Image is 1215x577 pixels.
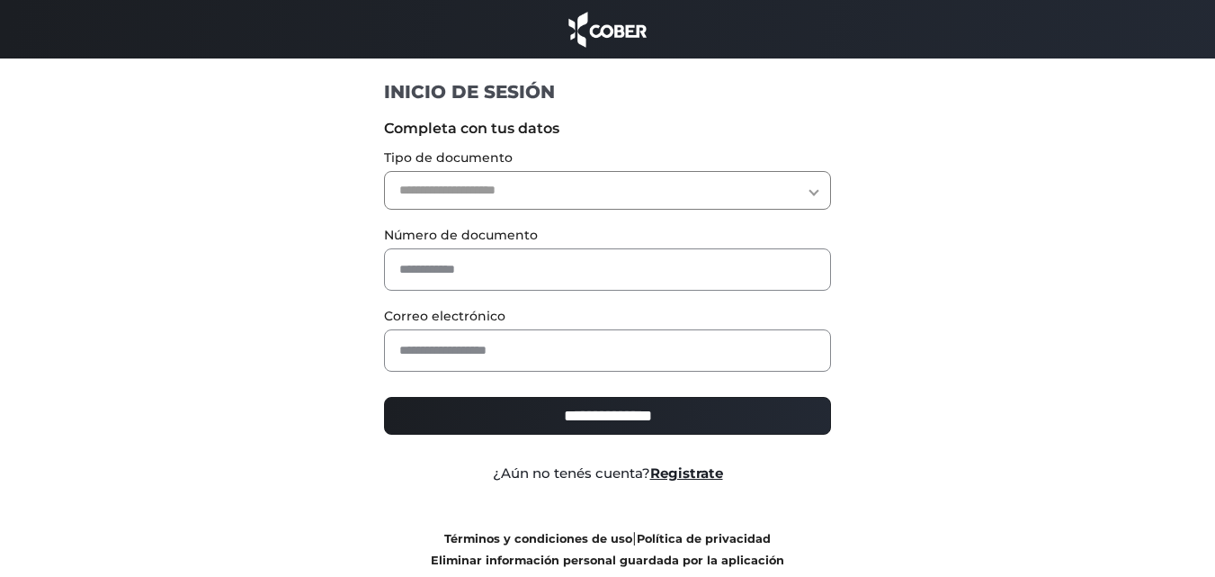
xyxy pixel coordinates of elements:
[384,149,831,167] label: Tipo de documento
[444,532,632,545] a: Términos y condiciones de uso
[650,464,723,482] a: Registrate
[384,118,831,140] label: Completa con tus datos
[371,527,844,571] div: |
[371,464,844,484] div: ¿Aún no tenés cuenta?
[384,226,831,245] label: Número de documento
[637,532,771,545] a: Política de privacidad
[564,9,652,50] img: cober_marca.png
[384,80,831,104] h1: INICIO DE SESIÓN
[384,307,831,326] label: Correo electrónico
[431,554,784,567] a: Eliminar información personal guardada por la aplicación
